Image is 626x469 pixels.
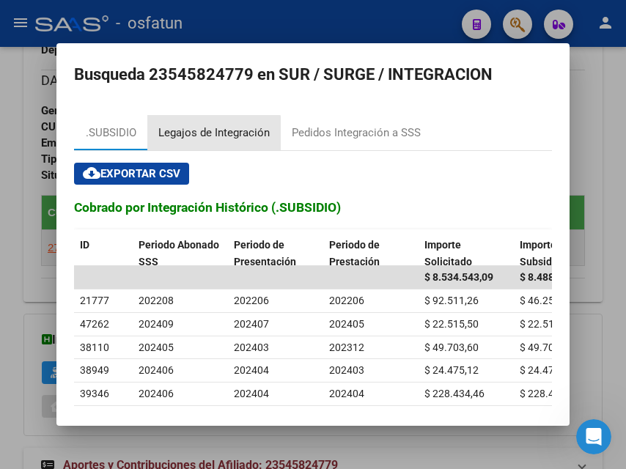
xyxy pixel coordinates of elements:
[80,388,109,399] span: 39346
[323,229,419,278] datatable-header-cell: Periodo de Prestación
[83,167,180,180] span: Exportar CSV
[83,164,100,182] mat-icon: cloud_download
[80,341,109,353] span: 38110
[234,341,269,353] span: 202403
[520,364,574,376] span: $ 24.475,12
[329,388,364,399] span: 202404
[424,341,479,353] span: $ 49.703,60
[520,318,574,330] span: $ 22.514,50
[329,364,364,376] span: 202403
[80,318,109,330] span: 47262
[329,318,364,330] span: 202405
[329,295,364,306] span: 202206
[419,229,514,278] datatable-header-cell: Importe Solicitado
[234,295,269,306] span: 202206
[329,341,364,353] span: 202312
[520,295,574,306] span: $ 46.255,63
[228,229,323,278] datatable-header-cell: Periodo de Presentación
[424,295,479,306] span: $ 92.511,26
[424,388,485,399] span: $ 228.434,46
[520,239,572,267] span: Importe Subsidiado
[234,364,269,376] span: 202404
[80,239,89,251] span: ID
[520,271,589,283] span: $ 8.488.286,46
[139,364,174,376] span: 202406
[424,364,479,376] span: $ 24.475,12
[139,318,174,330] span: 202409
[292,125,421,141] div: Pedidos Integración a SSS
[424,318,479,330] span: $ 22.515,50
[576,419,611,454] iframe: Intercom live chat
[424,239,472,267] span: Importe Solicitado
[133,229,228,278] datatable-header-cell: Periodo Abonado SSS
[139,388,174,399] span: 202406
[424,271,493,283] span: $ 8.534.543,09
[139,239,219,267] span: Periodo Abonado SSS
[234,388,269,399] span: 202404
[80,295,109,306] span: 21777
[514,229,609,278] datatable-header-cell: Importe Subsidiado
[74,163,189,185] button: Exportar CSV
[74,61,552,89] h2: Busqueda 23545824779 en SUR / SURGE / INTEGRACION
[158,125,270,141] div: Legajos de Integración
[139,295,174,306] span: 202208
[234,239,296,267] span: Periodo de Presentación
[139,341,174,353] span: 202405
[74,229,133,278] datatable-header-cell: ID
[520,341,574,353] span: $ 49.703,60
[80,364,109,376] span: 38949
[234,318,269,330] span: 202407
[520,388,580,399] span: $ 228.434,46
[86,125,136,141] div: .SUBSIDIO
[329,239,380,267] span: Periodo de Prestación
[74,198,552,217] h3: Cobrado por Integración Histórico (.SUBSIDIO)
